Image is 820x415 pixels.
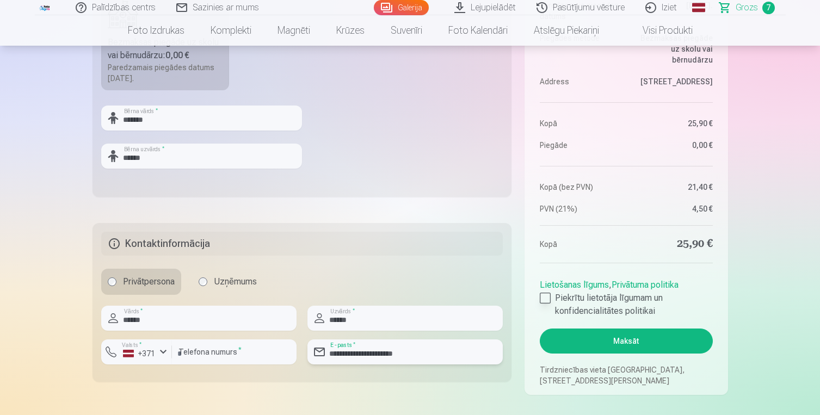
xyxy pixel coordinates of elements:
p: Tirdzniecības vieta [GEOGRAPHIC_DATA], [STREET_ADDRESS][PERSON_NAME] [540,364,712,386]
dd: Bezmaksas piegāde uz skolu vai bērnudārzu [632,33,713,65]
dd: [STREET_ADDRESS] [632,76,713,87]
dt: Kopā [540,118,621,129]
dd: 0,00 € [632,140,713,151]
div: Bezmaksas piegāde uz skolu vai bērnudārzu : [108,36,223,62]
h5: Kontaktinformācija [101,232,503,256]
dd: 21,40 € [632,182,713,193]
dd: 4,50 € [632,203,713,214]
a: Suvenīri [378,15,435,46]
div: Paredzamais piegādes datums [DATE]. [108,62,223,84]
dd: 25,90 € [632,237,713,252]
a: Magnēti [264,15,323,46]
input: Privātpersona [108,277,116,286]
label: Privātpersona [101,269,181,295]
dd: 25,90 € [632,118,713,129]
button: Maksāt [540,329,712,354]
input: Uzņēmums [199,277,207,286]
a: Foto izdrukas [115,15,198,46]
dt: Piegāde [540,140,621,151]
dt: Piegādes metode [540,33,621,65]
label: Uzņēmums [192,269,263,295]
img: /fa1 [39,4,51,11]
span: Grozs [736,1,758,14]
dt: Kopā (bez PVN) [540,182,621,193]
dt: Address [540,76,621,87]
label: Piekrītu lietotāja līgumam un konfidencialitātes politikai [540,292,712,318]
a: Krūzes [323,15,378,46]
a: Lietošanas līgums [540,280,609,290]
a: Visi produkti [612,15,706,46]
dt: Kopā [540,237,621,252]
span: 7 [762,2,775,14]
div: +371 [123,348,156,359]
label: Valsts [119,340,145,349]
a: Privātuma politika [612,280,679,290]
a: Komplekti [198,15,264,46]
b: 0,00 € [165,50,189,60]
a: Atslēgu piekariņi [521,15,612,46]
dt: PVN (21%) [540,203,621,214]
div: , [540,274,712,318]
a: Foto kalendāri [435,15,521,46]
button: Valsts*+371 [101,339,172,364]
